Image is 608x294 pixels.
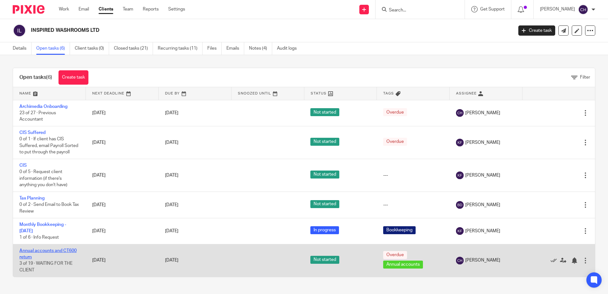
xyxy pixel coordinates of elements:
[540,6,575,12] p: [PERSON_NAME]
[388,8,446,13] input: Search
[226,42,244,55] a: Emails
[383,251,407,259] span: Overdue
[165,173,178,178] span: [DATE]
[578,4,588,15] img: svg%3E
[580,75,590,80] span: Filter
[310,200,339,208] span: Not started
[310,108,339,116] span: Not started
[456,257,464,264] img: svg%3E
[19,111,56,122] span: 23 of 27 · Previous Accountant
[143,6,159,12] a: Reports
[310,256,339,264] span: Not started
[165,229,178,233] span: [DATE]
[165,140,178,145] span: [DATE]
[165,203,178,207] span: [DATE]
[383,202,443,208] div: ---
[86,244,159,276] td: [DATE]
[238,92,271,95] span: Snoozed Until
[19,104,67,109] a: Archimedia Onboarding
[86,159,159,192] td: [DATE]
[383,261,423,269] span: Annual accounts
[456,227,464,235] img: svg%3E
[456,201,464,209] img: svg%3E
[465,257,500,263] span: [PERSON_NAME]
[550,257,560,263] a: Mark as done
[75,42,109,55] a: Client tasks (0)
[311,92,327,95] span: Status
[99,6,113,12] a: Clients
[165,111,178,115] span: [DATE]
[480,7,505,11] span: Get Support
[19,248,77,259] a: Annual accounts and CT600 return
[465,228,500,234] span: [PERSON_NAME]
[383,226,416,234] span: Bookkeeping
[13,5,45,14] img: Pixie
[465,202,500,208] span: [PERSON_NAME]
[383,138,407,146] span: Overdue
[86,126,159,159] td: [DATE]
[86,192,159,218] td: [DATE]
[19,130,45,135] a: CIS Suffered
[79,6,89,12] a: Email
[86,100,159,126] td: [DATE]
[19,196,45,200] a: Tax Planning
[19,74,52,81] h1: Open tasks
[19,203,79,214] span: 0 of 2 · Send Email to Book Tax Review
[158,42,203,55] a: Recurring tasks (11)
[86,218,159,244] td: [DATE]
[383,108,407,116] span: Overdue
[310,171,339,178] span: Not started
[456,171,464,179] img: svg%3E
[310,226,339,234] span: In progress
[456,139,464,146] img: svg%3E
[59,6,69,12] a: Work
[114,42,153,55] a: Closed tasks (21)
[465,172,500,178] span: [PERSON_NAME]
[31,27,413,34] h2: INSPIRED WASHROOMS LTD
[168,6,185,12] a: Settings
[123,6,133,12] a: Team
[383,172,443,178] div: ---
[19,262,73,273] span: 3 of 19 · WAITING FOR THE CLIENT
[310,138,339,146] span: Not started
[19,170,67,187] span: 0 of 5 · Request client information (if there's anything you don't have)
[36,42,70,55] a: Open tasks (6)
[207,42,222,55] a: Files
[249,42,272,55] a: Notes (4)
[165,258,178,263] span: [DATE]
[46,75,52,80] span: (6)
[19,163,27,168] a: CIS
[383,92,394,95] span: Tags
[19,235,59,240] span: 1 of 6 · Info Request
[59,70,88,85] a: Create task
[13,24,26,37] img: svg%3E
[13,42,31,55] a: Details
[19,137,78,155] span: 0 of 1 · If client has CIS Suffered, email Payroll Sorted to put through the payroll
[456,109,464,117] img: svg%3E
[465,139,500,146] span: [PERSON_NAME]
[19,222,66,233] a: Monthly Bookkeeping - [DATE]
[465,110,500,116] span: [PERSON_NAME]
[277,42,301,55] a: Audit logs
[518,25,555,36] a: Create task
